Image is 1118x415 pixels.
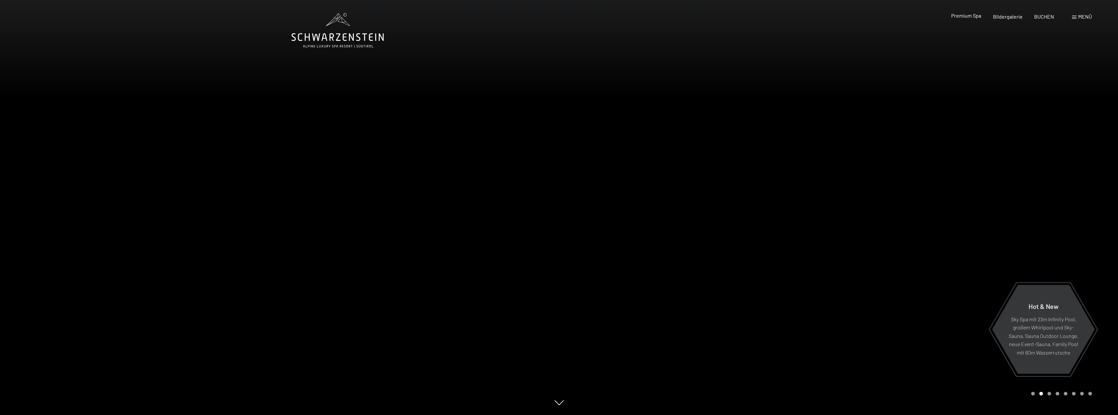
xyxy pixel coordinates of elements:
[1080,392,1084,395] div: Carousel Page 7
[1039,392,1043,395] div: Carousel Page 2 (Current Slide)
[1029,392,1092,395] div: Carousel Pagination
[1031,392,1035,395] div: Carousel Page 1
[1029,302,1059,310] span: Hot & New
[1034,13,1054,20] a: BUCHEN
[1056,392,1059,395] div: Carousel Page 4
[993,13,1023,20] a: Bildergalerie
[1072,392,1076,395] div: Carousel Page 6
[1064,392,1067,395] div: Carousel Page 5
[1008,315,1079,357] p: Sky Spa mit 23m Infinity Pool, großem Whirlpool und Sky-Sauna, Sauna Outdoor Lounge, neue Event-S...
[1088,392,1092,395] div: Carousel Page 8
[951,12,981,19] a: Premium Spa
[1047,392,1051,395] div: Carousel Page 3
[1078,13,1092,20] span: Menü
[992,284,1095,374] a: Hot & New Sky Spa mit 23m Infinity Pool, großem Whirlpool und Sky-Sauna, Sauna Outdoor Lounge, ne...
